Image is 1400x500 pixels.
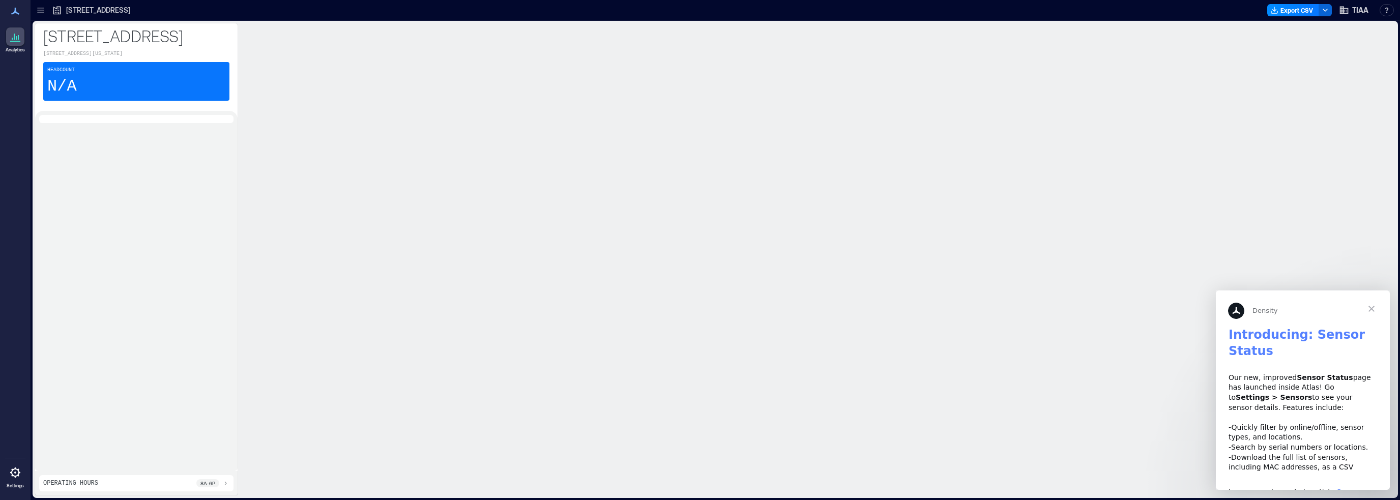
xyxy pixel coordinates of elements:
[200,479,215,487] p: 8a - 6p
[1216,290,1390,490] iframe: Intercom live chat message
[43,50,229,58] p: [STREET_ADDRESS][US_STATE]
[3,24,28,56] a: Analytics
[7,483,24,489] p: Settings
[6,47,25,53] p: Analytics
[43,479,98,487] p: Operating Hours
[3,460,27,492] a: Settings
[1336,2,1372,18] button: TIAA
[47,66,75,74] p: Headcount
[13,187,161,217] div: Learn more in our help article:
[1267,4,1319,16] button: Export CSV
[13,197,145,216] a: Sensor Status Page
[47,76,77,97] p: N/A
[66,5,130,15] p: [STREET_ADDRESS]
[43,25,229,46] p: [STREET_ADDRESS]
[1352,5,1368,15] span: TIAA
